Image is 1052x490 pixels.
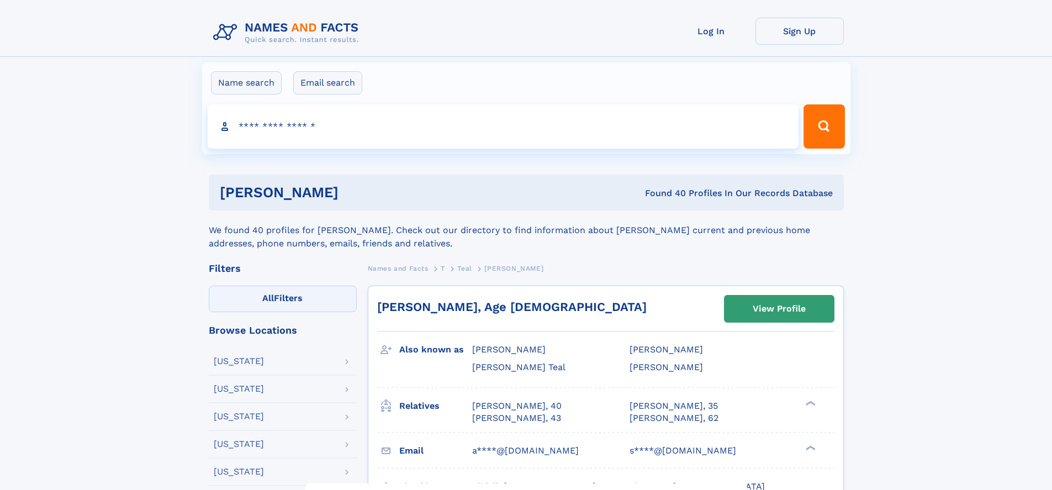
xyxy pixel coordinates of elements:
div: [US_STATE] [214,384,264,393]
a: [PERSON_NAME], 62 [630,412,718,424]
div: ❯ [803,399,816,407]
div: Browse Locations [209,325,357,335]
a: Log In [667,18,755,45]
div: View Profile [753,296,806,322]
h3: Also known as [399,340,472,359]
span: [PERSON_NAME] [484,265,543,272]
div: [US_STATE] [214,440,264,449]
a: [PERSON_NAME], 35 [630,400,718,412]
span: All [262,293,274,303]
span: [PERSON_NAME] Teal [472,362,565,372]
div: We found 40 profiles for [PERSON_NAME]. Check out our directory to find information about [PERSON... [209,210,844,250]
a: Teal [457,261,472,275]
label: Name search [211,71,282,94]
h1: [PERSON_NAME] [220,186,492,199]
div: Found 40 Profiles In Our Records Database [491,187,833,199]
div: [US_STATE] [214,357,264,366]
img: Logo Names and Facts [209,18,368,48]
a: View Profile [725,296,834,322]
label: Filters [209,286,357,312]
a: [PERSON_NAME], 40 [472,400,562,412]
span: [PERSON_NAME] [472,344,546,355]
a: Names and Facts [368,261,429,275]
span: T [441,265,445,272]
span: [PERSON_NAME] [630,362,703,372]
span: Teal [457,265,472,272]
div: [US_STATE] [214,412,264,421]
a: [PERSON_NAME], Age [DEMOGRAPHIC_DATA] [377,300,647,314]
input: search input [208,104,799,149]
span: [PERSON_NAME] [630,344,703,355]
div: [US_STATE] [214,467,264,476]
label: Email search [293,71,362,94]
a: T [441,261,445,275]
div: Filters [209,264,357,273]
a: [PERSON_NAME], 43 [472,412,561,424]
a: Sign Up [755,18,844,45]
div: ❯ [803,444,816,451]
h3: Relatives [399,397,472,415]
button: Search Button [803,104,844,149]
h3: Email [399,441,472,460]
